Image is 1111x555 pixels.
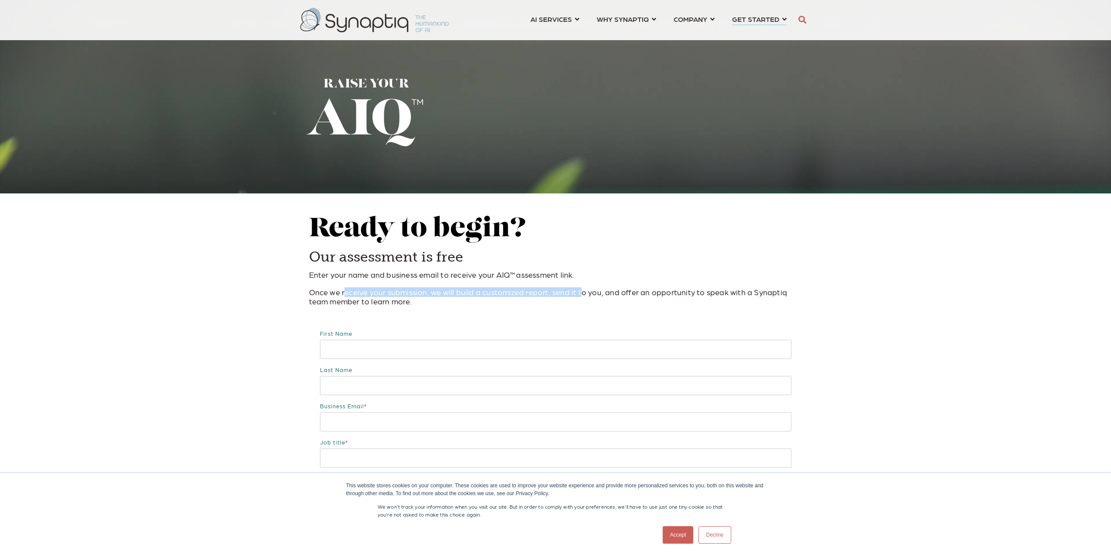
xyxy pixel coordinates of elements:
span: WHY SYNAPTIQ [597,13,649,25]
p: We won't track your information when you visit our site. But in order to comply with your prefere... [378,503,734,518]
span: Last Name [320,366,352,373]
h2: Ready to begin? [309,215,802,244]
span: AI SERVICES [530,13,572,25]
nav: menu [522,4,795,36]
img: synaptiq logo-2 [300,8,449,32]
h3: Our assessment is free [309,248,802,266]
span: GET STARTED [732,13,779,25]
img: Raise Your AIQ™ [307,79,423,146]
a: WHY SYNAPTIQ [597,11,656,27]
a: COMPANY [674,11,715,27]
span: Business Email [320,403,364,409]
span: First Name [320,330,352,337]
a: Accept [663,526,694,544]
p: Enter your name and business email to receive your AIQ™assessment link. [309,270,802,279]
span: Job title [320,439,345,445]
div: This website stores cookies on your computer. These cookies are used to improve your website expe... [346,482,765,497]
span: COMPANY [674,13,707,25]
p: Once we receive your submission, we will build a customized report, send it to you, and offer an ... [309,287,802,306]
a: GET STARTED [732,11,787,27]
a: Decline [698,526,731,544]
a: AI SERVICES [530,11,579,27]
